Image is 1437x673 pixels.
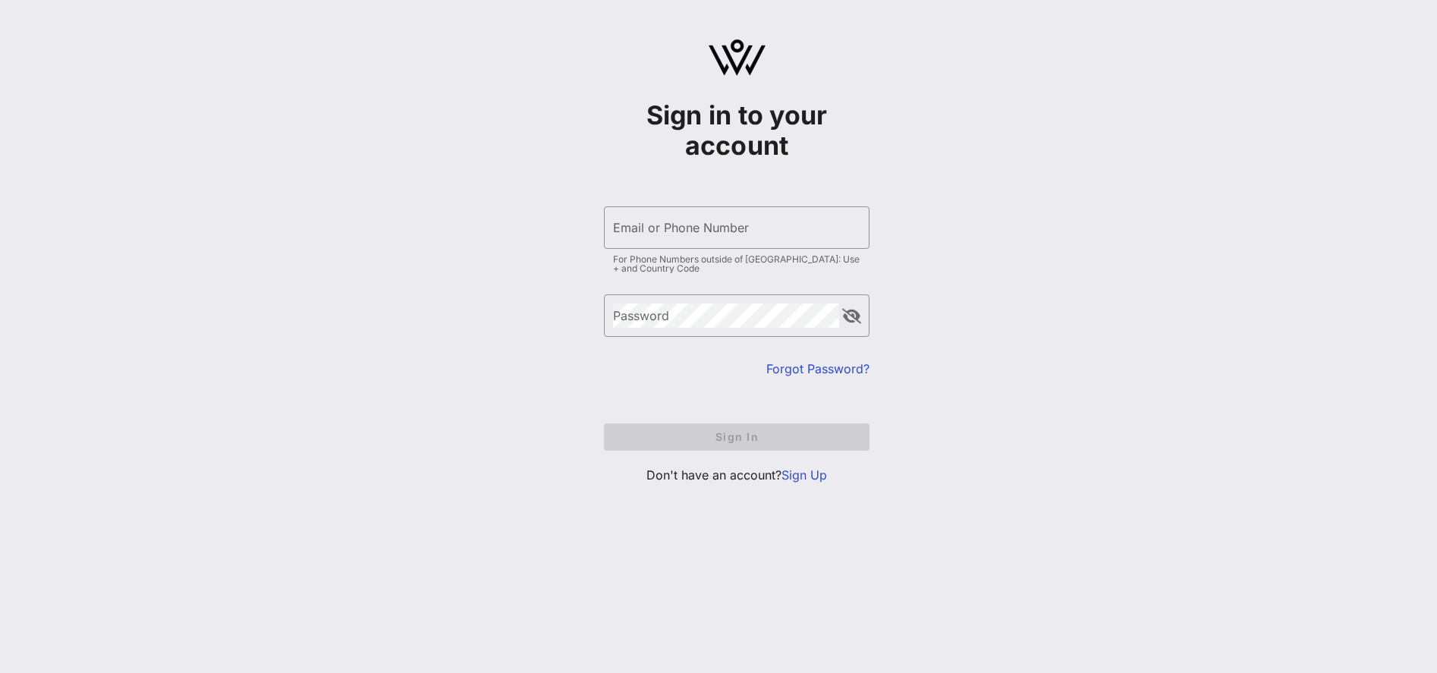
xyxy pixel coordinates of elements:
a: Forgot Password? [766,361,869,376]
a: Sign Up [781,467,827,483]
div: For Phone Numbers outside of [GEOGRAPHIC_DATA]: Use + and Country Code [613,255,860,273]
h1: Sign in to your account [604,100,869,161]
p: Don't have an account? [604,466,869,484]
button: append icon [842,309,861,324]
img: logo.svg [709,39,766,76]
